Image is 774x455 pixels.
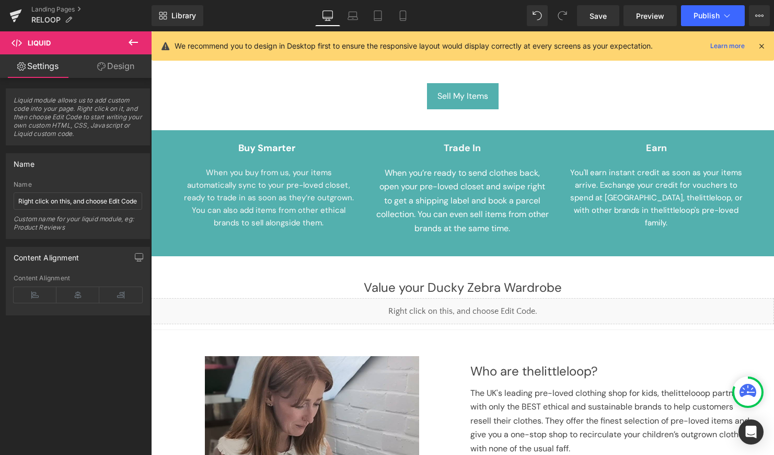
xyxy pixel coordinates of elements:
a: Landing Pages [31,5,152,14]
span: Liquid [28,39,51,47]
div: Content Alignment [14,247,79,262]
a: New Library [152,5,203,26]
p: The UK's leading pre-loved clothing shop for kids, thelittelooop partner with only the BEST ethic... [319,355,605,424]
a: Learn more [706,40,749,52]
span: Liquid module allows us to add custom code into your page. Right click on it, and then choose Edi... [14,96,142,145]
button: Redo [552,5,573,26]
a: Sell My Items [276,52,348,78]
h2: Who are thelittleloop? [319,330,605,350]
button: More [749,5,770,26]
span: You'll earn instant credit as soon as your items arrive. Exchange your credit for vouchers to spe... [419,136,592,197]
span: Preview [636,10,664,21]
div: Custom name for your liquid module, eg: Product Reviews [14,215,142,238]
span: Trade In [293,110,330,123]
span: Click the button below to open your pre-loved closet, where your past purchases are ready for the... [131,5,595,30]
span: When you’re ready to send clothes back, open your pre-loved closet and swipe right to get a shipp... [225,136,398,202]
span: Save [590,10,607,21]
div: Content Alignment [14,275,142,282]
a: Laptop [340,5,365,26]
span: Sell My Items [286,58,337,72]
span: RELOOP [31,16,61,24]
span: Buy Smarter [87,110,144,123]
a: Desktop [315,5,340,26]
span: Publish [694,12,720,20]
button: Undo [527,5,548,26]
a: Mobile [390,5,415,26]
a: Design [78,54,154,78]
div: Name [14,154,34,168]
div: Open Intercom Messenger [738,419,764,445]
a: Tablet [365,5,390,26]
a: Preview [623,5,677,26]
span: When you buy from us, your items automatically sync to your pre-loved closet, ready to trade in a... [33,136,203,197]
p: We recommend you to design in Desktop first to ensure the responsive layout would display correct... [175,40,653,52]
span: Earn [495,110,516,123]
div: Name [14,181,142,188]
button: Publish [681,5,745,26]
span: Library [171,11,196,20]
